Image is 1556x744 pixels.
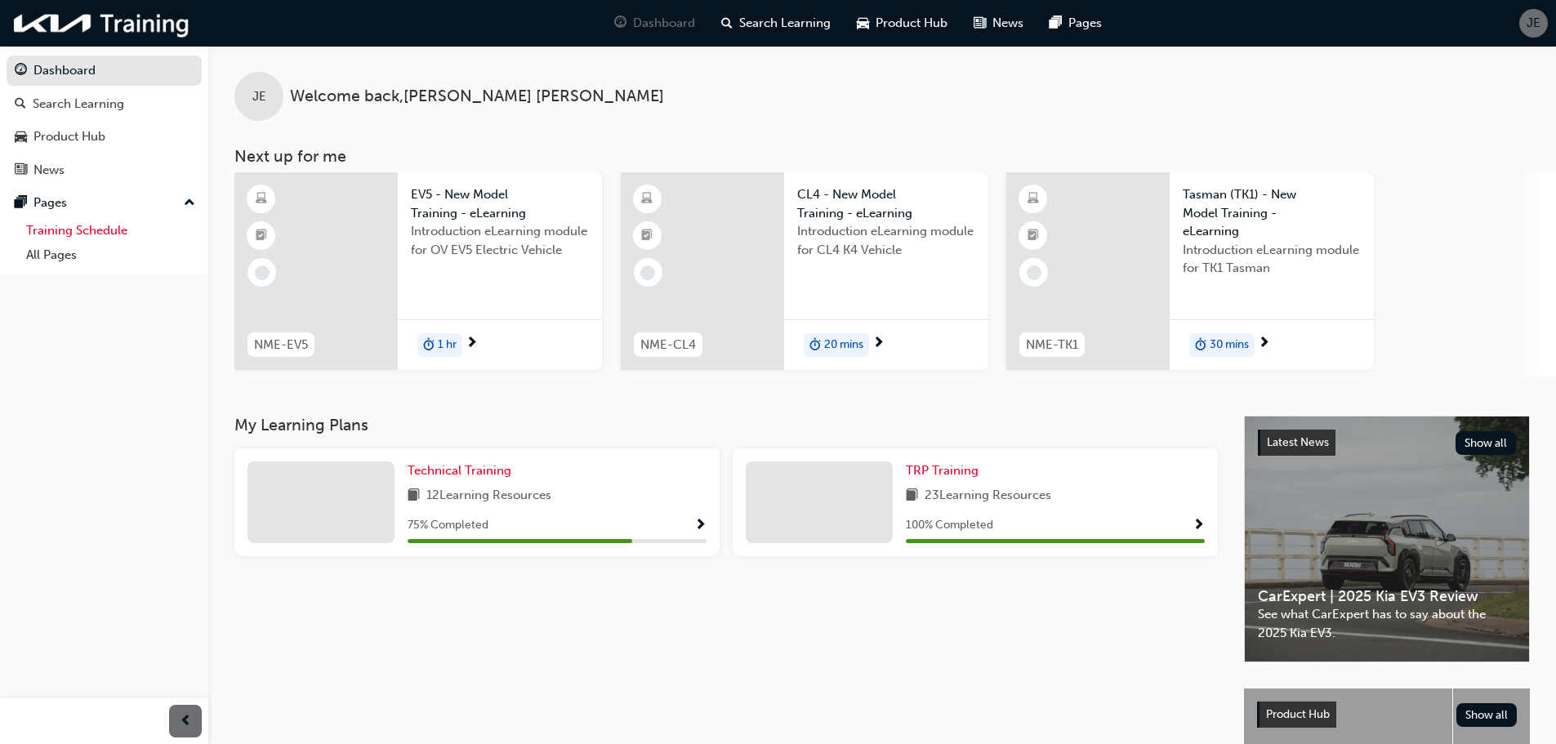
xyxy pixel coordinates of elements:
[1028,225,1039,247] span: booktick-icon
[426,486,551,506] span: 12 Learning Resources
[33,127,105,146] div: Product Hub
[466,336,478,351] span: next-icon
[961,7,1037,40] a: news-iconNews
[7,52,202,188] button: DashboardSearch LearningProduct HubNews
[8,7,196,40] img: kia-training
[254,336,308,354] span: NME-EV5
[423,335,435,356] span: duration-icon
[15,130,27,145] span: car-icon
[1244,416,1530,662] a: Latest NewsShow allCarExpert | 2025 Kia EV3 ReviewSee what CarExpert has to say about the 2025 Ki...
[15,97,26,112] span: search-icon
[1183,241,1361,278] span: Introduction eLearning module for TK1 Tasman
[15,163,27,178] span: news-icon
[255,265,270,280] span: learningRecordVerb_NONE-icon
[15,64,27,78] span: guage-icon
[7,155,202,185] a: News
[721,13,733,33] span: search-icon
[252,87,266,106] span: JE
[7,56,202,86] a: Dashboard
[1006,172,1374,370] a: NME-TK1Tasman (TK1) - New Model Training - eLearningIntroduction eLearning module for TK1 Tasmand...
[408,463,511,478] span: Technical Training
[1258,587,1516,606] span: CarExpert | 2025 Kia EV3 Review
[256,225,267,247] span: booktick-icon
[694,515,707,536] button: Show Progress
[1456,431,1517,455] button: Show all
[184,193,195,214] span: up-icon
[1068,14,1102,33] span: Pages
[906,463,979,478] span: TRP Training
[20,218,202,243] a: Training Schedule
[7,122,202,152] a: Product Hub
[1519,9,1548,38] button: JE
[1257,702,1517,728] a: Product HubShow all
[906,486,918,506] span: book-icon
[1028,189,1039,210] span: learningResourceType_ELEARNING-icon
[1195,335,1206,356] span: duration-icon
[1193,519,1205,533] span: Show Progress
[1037,7,1115,40] a: pages-iconPages
[614,13,626,33] span: guage-icon
[809,335,821,356] span: duration-icon
[7,188,202,218] button: Pages
[633,14,695,33] span: Dashboard
[1027,265,1041,280] span: learningRecordVerb_NONE-icon
[1527,14,1540,33] span: JE
[411,222,589,259] span: Introduction eLearning module for OV EV5 Electric Vehicle
[408,516,488,535] span: 75 % Completed
[1258,430,1516,456] a: Latest NewsShow all
[974,13,986,33] span: news-icon
[1193,515,1205,536] button: Show Progress
[33,161,65,180] div: News
[1050,13,1062,33] span: pages-icon
[876,14,947,33] span: Product Hub
[15,196,27,211] span: pages-icon
[857,13,869,33] span: car-icon
[1258,605,1516,642] span: See what CarExpert has to say about the 2025 Kia EV3.
[180,711,192,732] span: prev-icon
[1210,336,1249,354] span: 30 mins
[906,516,993,535] span: 100 % Completed
[7,89,202,119] a: Search Learning
[234,172,602,370] a: NME-EV5EV5 - New Model Training - eLearningIntroduction eLearning module for OV EV5 Electric Vehi...
[925,486,1051,506] span: 23 Learning Resources
[408,461,518,480] a: Technical Training
[1266,707,1330,721] span: Product Hub
[208,147,1556,166] h3: Next up for me
[621,172,988,370] a: NME-CL4CL4 - New Model Training - eLearningIntroduction eLearning module for CL4 K4 Vehicledurati...
[708,7,844,40] a: search-iconSearch Learning
[797,222,975,259] span: Introduction eLearning module for CL4 K4 Vehicle
[1267,435,1329,449] span: Latest News
[1258,336,1270,351] span: next-icon
[641,225,653,247] span: booktick-icon
[1456,703,1518,727] button: Show all
[797,185,975,222] span: CL4 - New Model Training - eLearning
[640,265,655,280] span: learningRecordVerb_NONE-icon
[694,519,707,533] span: Show Progress
[256,189,267,210] span: learningResourceType_ELEARNING-icon
[906,461,985,480] a: TRP Training
[234,416,1218,434] h3: My Learning Plans
[411,185,589,222] span: EV5 - New Model Training - eLearning
[290,87,664,106] span: Welcome back , [PERSON_NAME] [PERSON_NAME]
[872,336,885,351] span: next-icon
[824,336,863,354] span: 20 mins
[408,486,420,506] span: book-icon
[640,336,696,354] span: NME-CL4
[33,194,67,212] div: Pages
[20,243,202,268] a: All Pages
[1183,185,1361,241] span: Tasman (TK1) - New Model Training - eLearning
[438,336,457,354] span: 1 hr
[1026,336,1078,354] span: NME-TK1
[601,7,708,40] a: guage-iconDashboard
[739,14,831,33] span: Search Learning
[992,14,1023,33] span: News
[33,95,124,114] div: Search Learning
[844,7,961,40] a: car-iconProduct Hub
[641,189,653,210] span: learningResourceType_ELEARNING-icon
